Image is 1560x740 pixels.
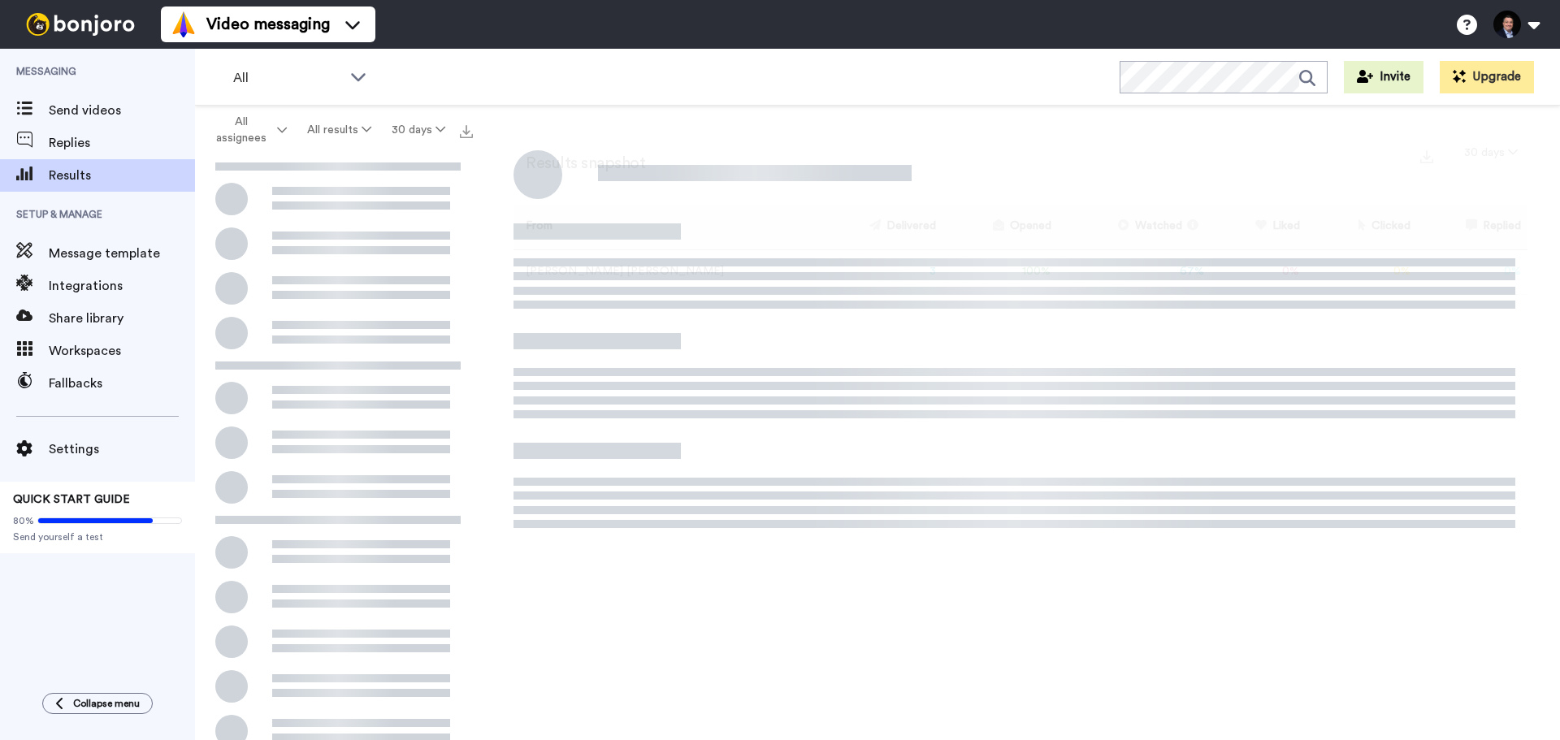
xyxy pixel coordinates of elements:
span: All [233,68,342,88]
td: 0 % [1417,249,1527,294]
td: 0 % [1211,249,1306,294]
td: [PERSON_NAME] [PERSON_NAME] [513,249,817,294]
span: Message template [49,244,195,263]
th: Watched [1058,205,1211,249]
td: 67 % [1058,249,1211,294]
img: bj-logo-header-white.svg [19,13,141,36]
span: All assignees [208,114,274,146]
img: export.svg [1420,150,1433,163]
span: QUICK START GUIDE [13,494,130,505]
th: Delivered [817,205,942,249]
span: Collapse menu [73,697,140,710]
span: Settings [49,439,195,459]
span: 80% [13,514,34,527]
th: Clicked [1306,205,1418,249]
button: Upgrade [1440,61,1534,93]
button: All results [297,115,382,145]
th: Opened [942,205,1057,249]
img: export.svg [460,125,473,138]
span: Send videos [49,101,195,120]
button: All assignees [198,107,297,153]
th: From [513,205,817,249]
h2: Results snapshot [513,154,645,172]
span: Send yourself a test [13,530,182,543]
button: Export all results that match these filters now. [455,118,478,142]
span: Fallbacks [49,374,195,393]
td: 3 [817,249,942,294]
button: Collapse menu [42,693,153,714]
th: Replied [1417,205,1527,249]
th: Liked [1211,205,1306,249]
button: Export a summary of each team member’s results that match this filter now. [1415,144,1438,167]
td: 0 % [1306,249,1418,294]
button: 30 days [381,115,455,145]
button: Invite [1344,61,1423,93]
img: vm-color.svg [171,11,197,37]
span: Video messaging [206,13,330,36]
span: Share library [49,309,195,328]
span: Integrations [49,276,195,296]
button: 30 days [1454,138,1527,167]
span: Results [49,166,195,185]
span: Workspaces [49,341,195,361]
td: 100 % [942,249,1057,294]
span: Replies [49,133,195,153]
